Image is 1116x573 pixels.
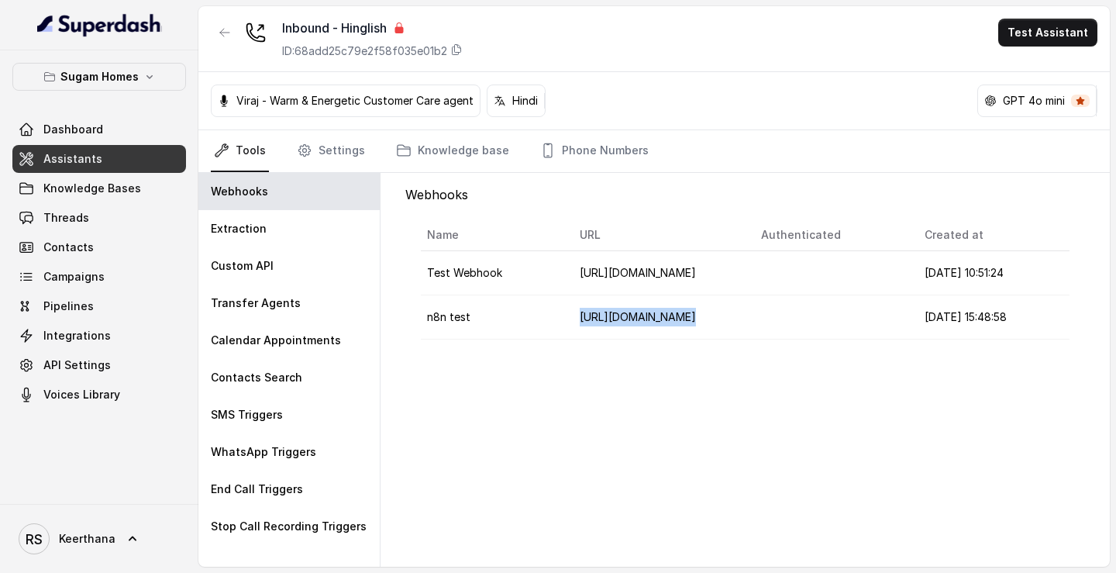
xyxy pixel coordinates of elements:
a: Voices Library [12,381,186,409]
nav: Tabs [211,130,1097,172]
span: [DATE] 10:51:24 [925,266,1004,279]
span: [URL][DOMAIN_NAME] [580,310,696,323]
a: Contacts [12,233,186,261]
div: Inbound - Hinglish [282,19,463,37]
a: Integrations [12,322,186,350]
svg: openai logo [984,95,997,107]
span: Voices Library [43,387,120,402]
p: Contacts Search [211,370,302,385]
span: Keerthana [59,531,115,547]
a: Knowledge base [393,130,512,172]
th: Authenticated [749,219,912,251]
a: Pipelines [12,292,186,320]
p: Sugam Homes [60,67,139,86]
th: URL [567,219,749,251]
img: light.svg [37,12,162,37]
a: Keerthana [12,517,186,561]
a: Threads [12,204,186,232]
span: Threads [43,210,89,226]
p: Webhooks [405,185,468,204]
span: n8n test [427,310,470,323]
span: Test Webhook [427,266,502,279]
p: WhatsApp Triggers [211,444,316,460]
th: Created at [912,219,1069,251]
span: Contacts [43,240,94,255]
p: End Call Triggers [211,482,303,497]
span: Campaigns [43,269,105,285]
a: Phone Numbers [537,130,652,172]
span: [URL][DOMAIN_NAME] [580,266,696,279]
p: Stop Call Recording Triggers [211,519,367,534]
button: Test Assistant [998,19,1097,47]
span: [DATE] 15:48:58 [925,310,1007,323]
a: Settings [294,130,368,172]
p: Calendar Appointments [211,333,341,348]
text: RS [26,531,43,547]
span: Knowledge Bases [43,181,141,196]
p: Custom API [211,258,274,274]
span: Integrations [43,328,111,343]
p: ID: 68add25c79e2f58f035e01b2 [282,43,447,59]
p: Webhooks [211,184,268,199]
a: API Settings [12,351,186,379]
span: Pipelines [43,299,94,314]
p: Viraj - Warm & Energetic Customer Care agent [236,93,474,109]
p: SMS Triggers [211,407,283,423]
th: Name [421,219,567,251]
p: Extraction [211,221,267,236]
p: GPT 4o mini [1003,93,1065,109]
button: Sugam Homes [12,63,186,91]
span: Assistants [43,151,102,167]
span: Dashboard [43,122,103,137]
a: Campaigns [12,263,186,291]
a: Dashboard [12,116,186,143]
a: Tools [211,130,269,172]
span: API Settings [43,357,111,373]
p: Transfer Agents [211,295,301,311]
p: Hindi [512,93,538,109]
a: Assistants [12,145,186,173]
a: Knowledge Bases [12,174,186,202]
